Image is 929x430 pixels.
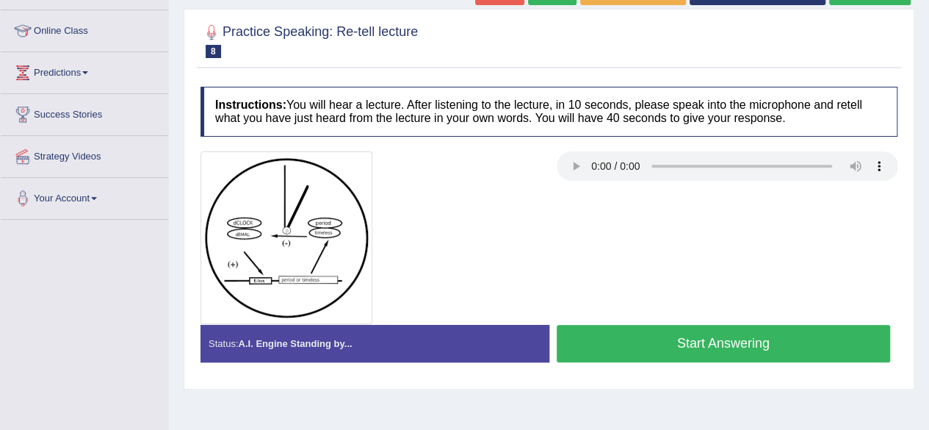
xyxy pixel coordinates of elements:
h4: You will hear a lecture. After listening to the lecture, in 10 seconds, please speak into the mic... [200,87,897,136]
strong: A.I. Engine Standing by... [238,338,352,349]
a: Strategy Videos [1,136,168,173]
b: Instructions: [215,98,286,111]
button: Start Answering [557,325,891,362]
a: Success Stories [1,94,168,131]
a: Your Account [1,178,168,215]
span: 8 [206,45,221,58]
a: Predictions [1,52,168,89]
h2: Practice Speaking: Re-tell lecture [200,21,418,58]
a: Online Class [1,10,168,47]
div: Status: [200,325,549,362]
